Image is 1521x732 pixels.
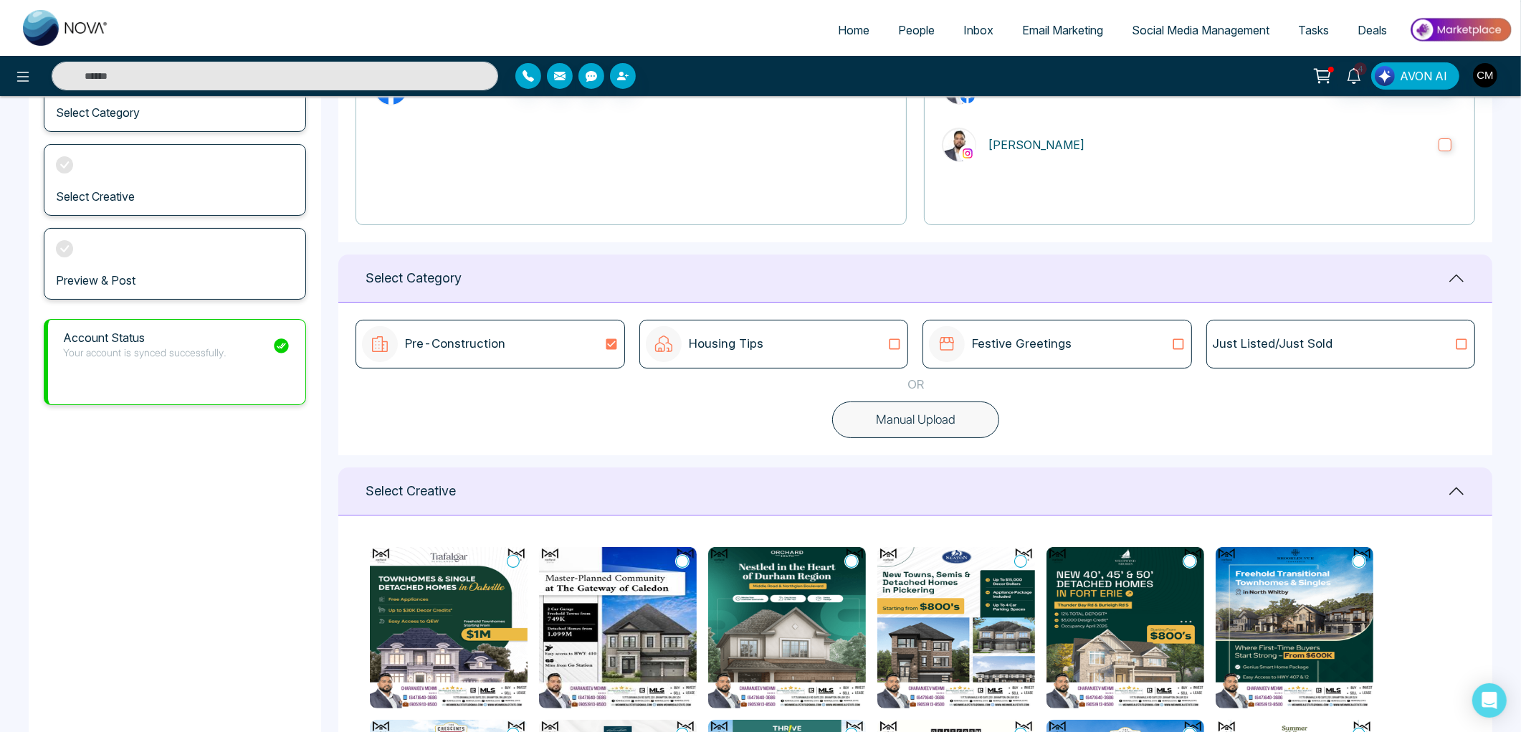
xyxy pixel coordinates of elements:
h1: Select Creative [366,483,456,499]
a: Tasks [1284,16,1343,44]
span: Deals [1358,23,1387,37]
input: instagramCharanjeev Mehmi[PERSON_NAME] [1439,138,1451,151]
h1: Select Category [366,270,462,286]
p: Pre-Construction [405,335,505,353]
img: Seaton Winding Woods, a beautiful collection of Freehold Towns, Semis, and Detached Homes in Pick... [877,547,1035,708]
p: Your account is synced successfully. [63,345,227,360]
button: AVON AI [1371,62,1459,90]
img: Lead Flow [1375,66,1395,86]
span: Inbox [963,23,993,37]
h3: Select Creative [56,190,135,204]
img: Charanjeev Mehmi [943,129,976,161]
span: Social Media Management [1132,23,1269,37]
img: icon [362,326,398,362]
a: 4 [1337,62,1371,87]
a: People [884,16,949,44]
img: Nova CRM Logo [23,10,109,46]
img: Market-place.gif [1408,14,1512,46]
img: icon [646,326,682,362]
img: User Avatar [1473,63,1497,87]
h1: Account Status [63,331,227,345]
span: Email Marketing [1022,23,1103,37]
span: People [898,23,935,37]
img: Step into Orchard South (3).png [708,547,866,708]
img: Brooklin Vue s in North Whitby (3).png [1216,547,1373,708]
button: Manual Upload [832,401,999,439]
a: Email Marketing [1008,16,1117,44]
img: Crown of Caledon.jpeg [539,547,697,708]
span: Tasks [1298,23,1329,37]
h3: Select Category [56,106,140,120]
p: Festive Greetings [972,335,1072,353]
a: Home [824,16,884,44]
a: Inbox [949,16,1008,44]
span: 4 [1354,62,1367,75]
div: Open Intercom Messenger [1472,683,1507,718]
img: Trafalgar Highlands (4).png [370,547,528,708]
p: OR [907,376,924,394]
p: Just Listed/Just Sold [1213,335,1333,353]
p: [PERSON_NAME] [988,136,1427,153]
a: Social Media Management [1117,16,1284,44]
a: Deals [1343,16,1401,44]
img: Westwind Shores (3).png [1046,547,1204,708]
p: Housing Tips [689,335,763,353]
img: icon [929,326,965,362]
span: Home [838,23,869,37]
span: AVON AI [1400,67,1447,85]
h3: Preview & Post [56,274,135,287]
img: instagram [960,146,975,161]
